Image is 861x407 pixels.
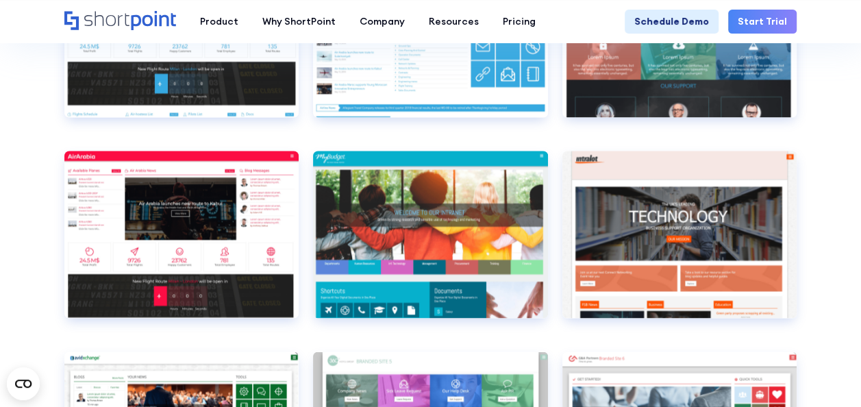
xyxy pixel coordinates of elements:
div: Pricing [503,14,536,29]
a: Start Trial [728,10,797,34]
button: Open CMP widget [7,367,40,400]
a: Product [188,10,251,34]
iframe: Chat Widget [793,341,861,407]
a: Home [64,11,176,32]
a: Company [348,10,417,34]
a: Why ShortPoint [251,10,348,34]
a: Branded Site 1 [64,151,299,337]
a: Pricing [491,10,548,34]
div: Why ShortPoint [262,14,336,29]
div: Product [200,14,238,29]
div: Widget de chat [793,341,861,407]
a: Schedule Demo [625,10,719,34]
a: Branded Site 3 [562,151,797,337]
div: Company [360,14,405,29]
a: Resources [417,10,491,34]
div: Resources [429,14,479,29]
a: Branded Site 2 [313,151,547,337]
